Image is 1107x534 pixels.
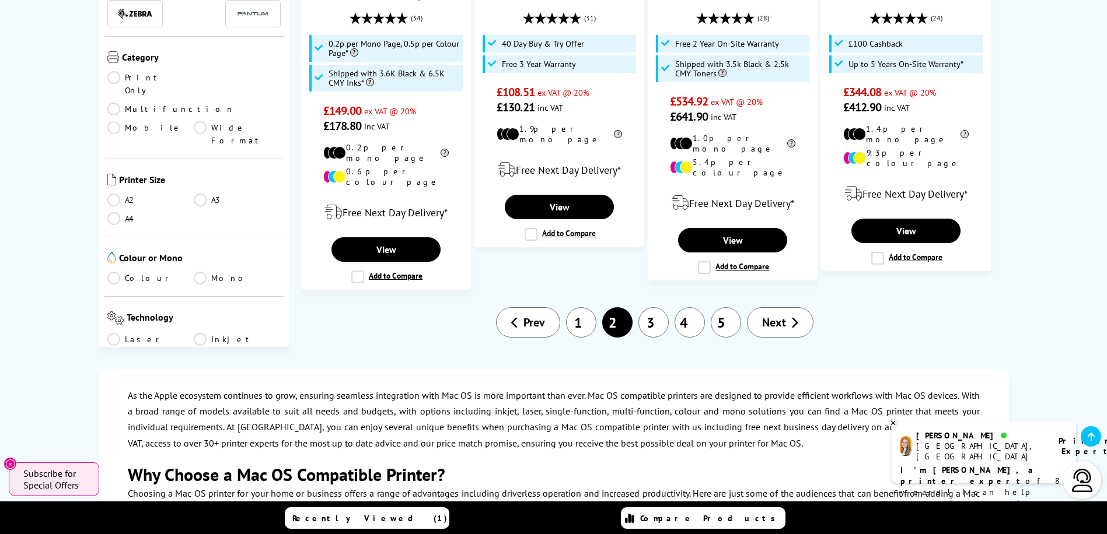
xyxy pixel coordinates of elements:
span: Next [762,315,786,330]
span: £178.80 [323,118,361,133]
a: Mobile [107,121,194,147]
div: modal_delivery [481,153,638,186]
img: Technology [107,311,124,325]
span: £412.90 [843,100,881,115]
span: 0.2p per Mono Page, 0.5p per Colour Page* [329,39,460,58]
img: Zebra [117,8,152,20]
span: Colour or Mono [119,252,281,266]
p: of 8 years! I can help you choose the right product [900,465,1067,520]
span: inc VAT [537,102,563,113]
p: Choosing a Mac OS printer for your home or business offers a range of advantages including driver... [128,486,980,517]
a: A3 [194,194,281,206]
div: modal_delivery [827,177,984,210]
h2: Why Choose a Mac OS Compatible Printer? [128,463,980,486]
a: Next [747,307,813,338]
span: £149.00 [323,103,361,118]
label: Add to Compare [525,228,596,241]
span: Free 3 Year Warranty [502,59,576,69]
a: Colour [107,272,194,284]
a: 3 [638,307,669,338]
span: Technology [127,311,281,327]
span: £344.08 [843,85,881,100]
a: Mono [194,272,281,284]
img: user-headset-light.svg [1071,469,1094,492]
label: Add to Compare [351,270,422,283]
img: Category [107,51,119,63]
span: Up to 5 Years On-Site Warranty* [848,59,963,69]
span: ex VAT @ 20% [364,106,416,117]
li: 1.0p per mono page [670,133,795,154]
a: Inkjet [194,333,281,346]
span: (28) [757,7,769,29]
span: Category [122,51,281,65]
li: 0.2p per mono page [323,142,449,163]
a: 1 [566,307,596,338]
img: amy-livechat.png [900,436,912,456]
span: Subscribe for Special Offers [23,468,88,491]
div: [GEOGRAPHIC_DATA], [GEOGRAPHIC_DATA] [916,441,1044,462]
span: inc VAT [884,102,910,113]
a: Multifunction [107,103,235,115]
b: I'm [PERSON_NAME], a printer expert [900,465,1036,486]
li: 1.9p per mono page [497,124,622,145]
span: inc VAT [364,121,390,132]
a: Wide Format [194,121,281,147]
li: 9.3p per colour page [843,147,969,168]
img: Colour or Mono [107,252,116,264]
a: A2 [107,194,194,206]
a: A4 [107,212,194,225]
div: [PERSON_NAME] [916,430,1044,441]
a: Laser [107,333,194,346]
span: ex VAT @ 20% [884,87,936,98]
a: 5 [711,307,741,338]
span: Free 2 Year On-Site Warranty [675,39,779,48]
div: modal_delivery [308,196,465,229]
label: Add to Compare [871,252,942,265]
span: inc VAT [711,111,736,122]
a: Zebra [117,6,152,21]
span: £130.21 [497,100,535,115]
img: Printer Size [107,174,116,185]
span: Printer Size [119,174,281,188]
span: £641.90 [670,109,708,124]
a: 4 [675,307,705,338]
span: Prev [523,315,545,330]
label: Add to Compare [698,261,769,274]
span: £534.92 [670,94,708,109]
a: Recently Viewed (1) [285,507,449,529]
li: 0.6p per colour page [323,166,449,187]
span: £100 Cashback [848,39,903,48]
li: 1.4p per mono page [843,124,969,145]
span: Shipped with 3.6K Black & 6.5K CMY Inks* [329,69,460,87]
div: modal_delivery [654,187,811,219]
span: ex VAT @ 20% [537,87,589,98]
button: Close [4,457,17,470]
span: Compare Products [640,513,781,524]
a: View [331,237,440,262]
span: £108.51 [497,85,535,100]
p: As the Apple ecosystem continues to grow, ensuring seamless integration with Mac OS is more impor... [128,388,980,451]
span: Shipped with 3.5k Black & 2.5k CMY Toners [675,59,807,78]
a: Compare Products [621,507,785,529]
span: ex VAT @ 20% [711,96,763,107]
a: View [678,228,787,252]
a: View [851,219,960,243]
a: Pantum [235,6,270,21]
span: 40 Day Buy & Try Offer [502,39,584,48]
img: Pantum [235,7,270,21]
a: Prev [496,307,560,338]
li: 5.4p per colour page [670,157,795,178]
span: (24) [931,7,942,29]
span: Recently Viewed (1) [292,513,448,524]
span: (31) [584,7,596,29]
a: Print Only [107,71,194,97]
a: View [505,195,613,219]
span: (34) [411,7,422,29]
